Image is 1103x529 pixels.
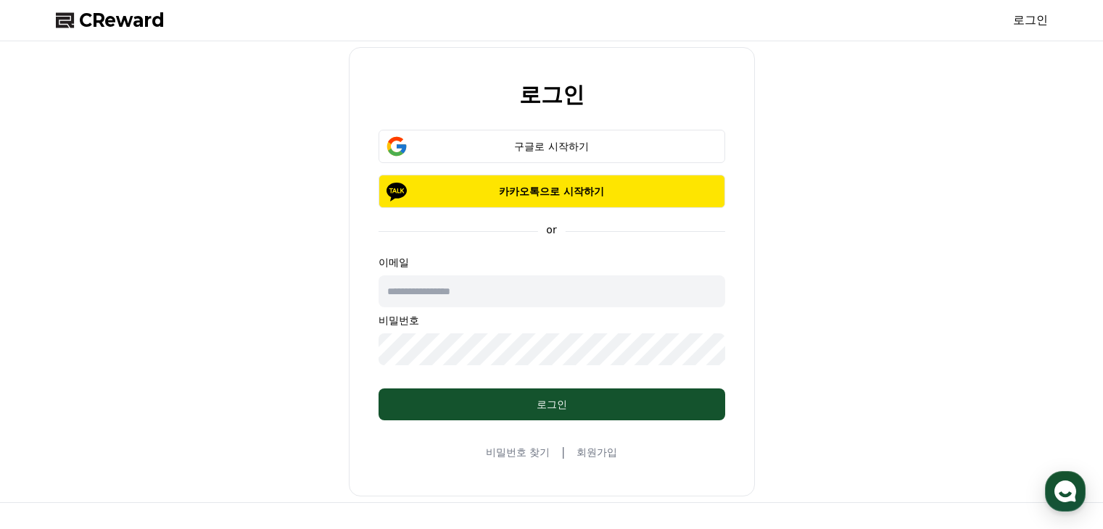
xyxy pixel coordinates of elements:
[379,313,725,328] p: 비밀번호
[379,388,725,420] button: 로그인
[1013,12,1048,29] a: 로그인
[56,9,165,32] a: CReward
[79,9,165,32] span: CReward
[408,397,696,412] div: 로그인
[379,130,725,163] button: 구글로 시작하기
[379,255,725,270] p: 이메일
[486,445,550,459] a: 비밀번호 찾기
[537,222,565,237] p: or
[400,184,704,199] p: 카카오톡으로 시작하기
[577,445,617,459] a: 회원가입
[561,443,565,461] span: |
[400,139,704,154] div: 구글로 시작하기
[379,175,725,208] button: 카카오톡으로 시작하기
[519,83,584,107] h2: 로그인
